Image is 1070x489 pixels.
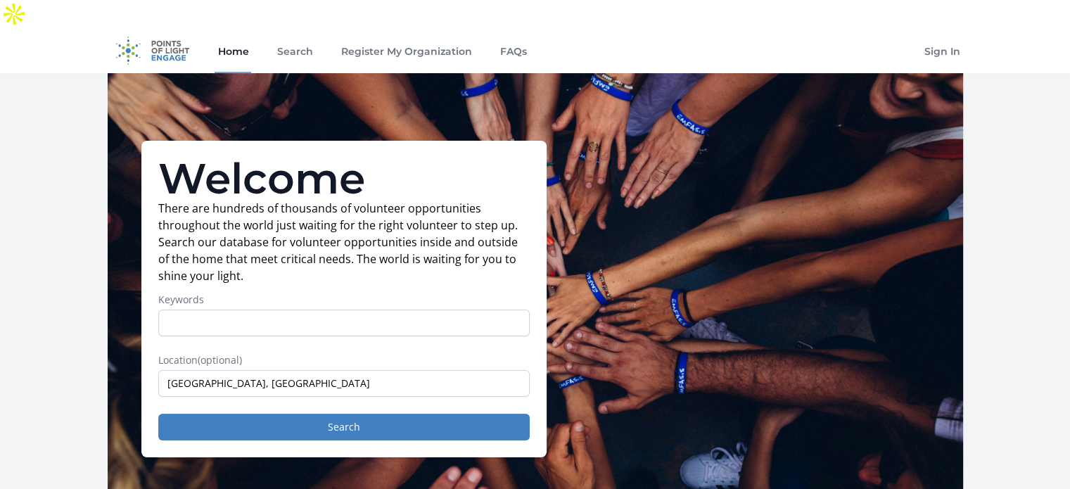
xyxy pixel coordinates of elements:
[198,353,242,367] span: (optional)
[158,370,530,397] input: Enter a location
[158,414,530,440] button: Search
[215,28,251,73] a: Home
[922,28,963,73] a: Sign In
[497,28,529,73] a: FAQs
[338,28,474,73] a: Register My Organization
[158,293,530,307] label: Keywords
[158,200,530,284] p: There are hundreds of thousands of volunteer opportunities throughout the world just waiting for ...
[158,158,530,200] h1: Welcome
[108,28,198,73] img: Logo
[274,28,315,73] a: Search
[158,353,530,367] label: Location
